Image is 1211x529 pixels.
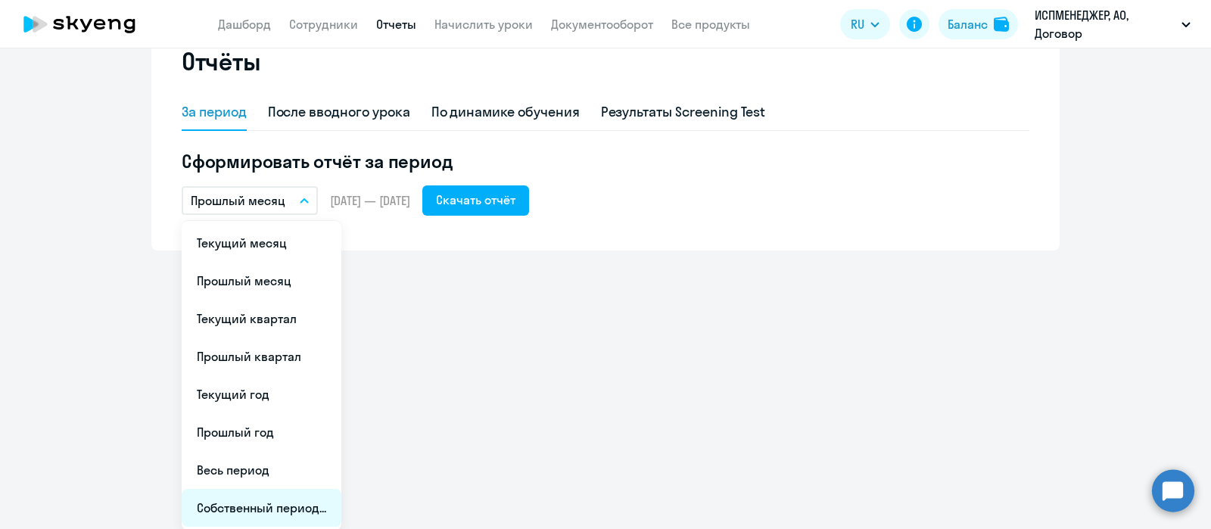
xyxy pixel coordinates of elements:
p: ИСПМЕНЕДЖЕР, АО, Договор [1035,6,1175,42]
button: Скачать отчёт [422,185,529,216]
div: После вводного урока [268,102,410,122]
button: RU [840,9,890,39]
span: RU [851,15,864,33]
a: Документооборот [551,17,653,32]
button: Балансbalance [939,9,1018,39]
a: Дашборд [218,17,271,32]
a: Сотрудники [289,17,358,32]
img: balance [994,17,1009,32]
h5: Сформировать отчёт за период [182,149,1029,173]
div: Скачать отчёт [436,191,515,209]
button: ИСПМЕНЕДЖЕР, АО, Договор [1027,6,1198,42]
div: Баланс [948,15,988,33]
div: За период [182,102,247,122]
span: [DATE] — [DATE] [330,192,410,209]
div: По динамике обучения [431,102,580,122]
p: Прошлый месяц [191,191,285,210]
h2: Отчёты [182,46,260,76]
a: Отчеты [376,17,416,32]
button: Прошлый месяц [182,186,318,215]
a: Начислить уроки [434,17,533,32]
a: Все продукты [671,17,750,32]
div: Результаты Screening Test [601,102,766,122]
